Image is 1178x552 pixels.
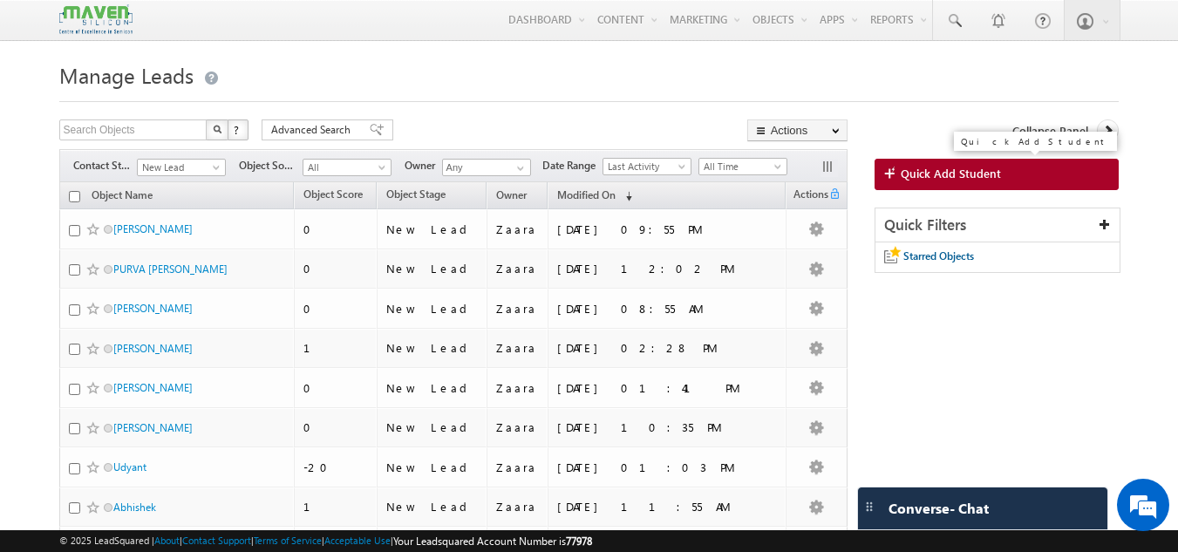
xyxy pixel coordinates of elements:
[603,159,686,174] span: Last Activity
[903,249,974,262] span: Starred Objects
[113,342,193,355] a: [PERSON_NAME]
[557,460,778,475] div: [DATE] 01:03 PM
[386,261,479,276] div: New Lead
[113,421,193,434] a: [PERSON_NAME]
[786,185,828,208] span: Actions
[393,535,592,548] span: Your Leadsquared Account Number is
[386,380,479,396] div: New Lead
[137,159,226,176] a: New Lead
[303,380,369,396] div: 0
[496,301,540,317] div: Zaara
[59,4,133,35] img: Custom Logo
[303,187,363,201] span: Object Score
[303,159,392,176] a: All
[496,499,540,515] div: Zaara
[747,119,848,141] button: Actions
[303,221,369,237] div: 0
[557,499,778,515] div: [DATE] 11:55 AM
[386,221,479,237] div: New Lead
[303,460,369,475] div: -20
[496,261,540,276] div: Zaara
[303,499,369,515] div: 1
[213,125,221,133] img: Search
[378,185,454,208] a: Object Stage
[113,460,146,474] a: Udyant
[961,137,1110,146] div: Quick Add Student
[548,185,641,208] a: Modified On (sorted descending)
[557,261,778,276] div: [DATE] 12:02 PM
[557,301,778,317] div: [DATE] 08:55 AM
[557,419,778,435] div: [DATE] 10:35 PM
[303,419,369,435] div: 0
[507,160,529,177] a: Show All Items
[303,261,369,276] div: 0
[73,158,137,174] span: Contact Stage
[875,208,1120,242] div: Quick Filters
[303,301,369,317] div: 0
[59,533,592,549] span: © 2025 LeadSquared | | | | |
[295,185,371,208] a: Object Score
[618,189,632,203] span: (sorted descending)
[496,419,540,435] div: Zaara
[386,187,446,201] span: Object Stage
[386,419,479,435] div: New Lead
[557,188,616,201] span: Modified On
[1012,123,1088,139] span: Collapse Panel
[113,501,156,514] a: Abhishek
[542,158,603,174] span: Date Range
[557,340,778,356] div: [DATE] 02:28 PM
[386,499,479,515] div: New Lead
[324,535,391,546] a: Acceptable Use
[239,158,303,174] span: Object Source
[154,535,180,546] a: About
[138,160,221,175] span: New Lead
[603,158,691,175] a: Last Activity
[496,340,540,356] div: Zaara
[496,460,540,475] div: Zaara
[557,221,778,237] div: [DATE] 09:55 PM
[113,262,228,276] a: PURVA [PERSON_NAME]
[566,535,592,548] span: 77978
[901,166,1001,181] span: Quick Add Student
[113,381,193,394] a: [PERSON_NAME]
[557,380,778,396] div: [DATE] 01:41 PM
[496,188,527,201] span: Owner
[271,122,356,138] span: Advanced Search
[254,535,322,546] a: Terms of Service
[699,159,782,174] span: All Time
[83,186,161,208] a: Object Name
[386,301,479,317] div: New Lead
[113,302,193,315] a: [PERSON_NAME]
[303,160,386,175] span: All
[442,159,531,176] input: Type to Search
[234,122,242,137] span: ?
[69,191,80,202] input: Check all records
[303,340,369,356] div: 1
[405,158,442,174] span: Owner
[113,222,193,235] a: [PERSON_NAME]
[182,535,251,546] a: Contact Support
[875,159,1120,190] a: Quick Add Student
[862,500,876,514] img: carter-drag
[59,61,194,89] span: Manage Leads
[889,501,989,516] span: Converse - Chat
[386,460,479,475] div: New Lead
[228,119,249,140] button: ?
[386,340,479,356] div: New Lead
[496,221,540,237] div: Zaara
[496,380,540,396] div: Zaara
[698,158,787,175] a: All Time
